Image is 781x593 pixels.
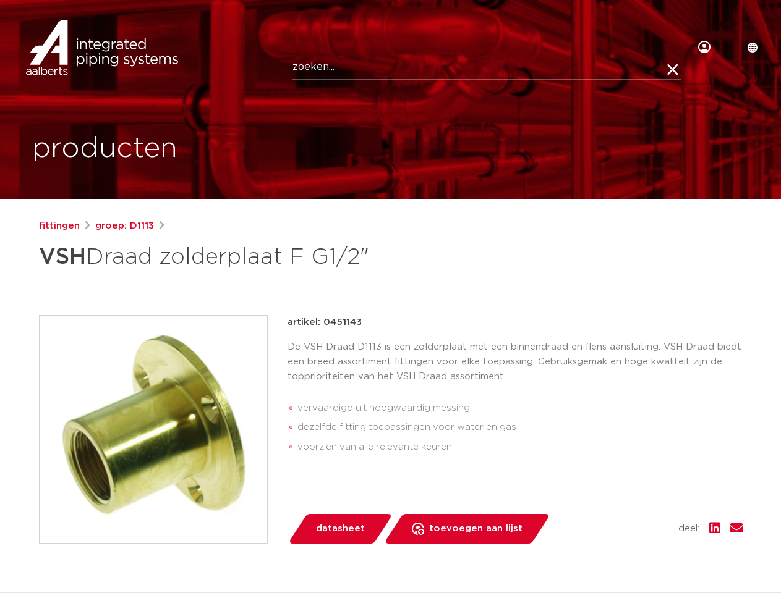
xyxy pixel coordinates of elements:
a: datasheet [288,514,393,544]
input: zoeken... [292,55,681,80]
strong: VSH [39,246,86,268]
span: toevoegen aan lijst [429,519,523,539]
p: De VSH Draad D1113 is een zolderplaat met een binnendraad en flens aansluiting. VSH Draad biedt e... [288,340,743,384]
a: groep: D1113 [95,219,154,233]
h1: Draad zolderplaat F G1/2" [39,238,503,275]
a: fittingen [39,219,80,233]
li: voorzien van alle relevante keuren [297,437,743,457]
p: artikel: 0451143 [288,315,362,330]
li: dezelfde fitting toepassingen voor water en gas [297,418,743,437]
span: datasheet [316,519,365,539]
img: Product Image for VSH Draad zolderplaat F G1/2" [40,316,267,543]
li: vervaardigd uit hoogwaardig messing [297,398,743,418]
h1: producten [32,129,177,169]
span: deel: [678,521,699,536]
